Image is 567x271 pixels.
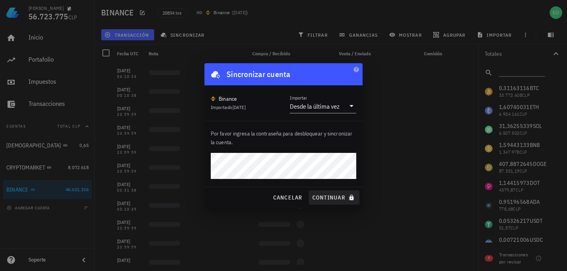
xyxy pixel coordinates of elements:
span: Importado [211,104,246,110]
div: ImportarDesde la última vez [290,100,356,113]
img: 270.png [211,96,215,101]
label: Importar [290,95,307,101]
span: continuar [312,194,356,201]
span: cancelar [272,194,302,201]
div: Binance [219,95,237,103]
div: Sincronizar cuenta [227,68,291,81]
span: [DATE] [232,104,246,110]
button: continuar [309,190,359,205]
button: cancelar [269,190,305,205]
p: Por favor ingresa la contraseña para desbloquear y sincronizar la cuenta. [211,129,356,147]
div: Desde la última vez [290,102,340,110]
